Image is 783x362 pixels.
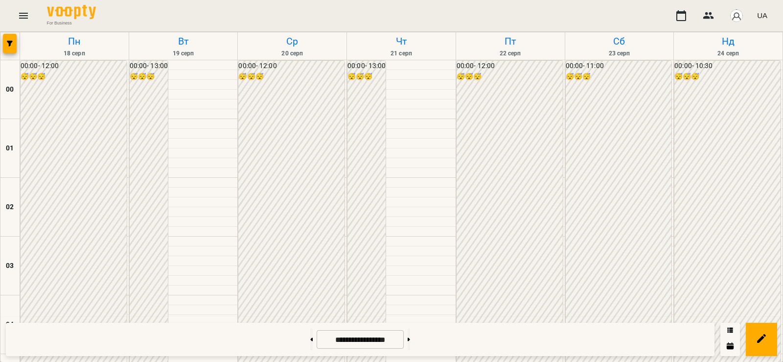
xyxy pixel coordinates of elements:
h6: 00:00 - 10:30 [674,61,781,72]
h6: 00:00 - 12:00 [238,61,345,72]
h6: 18 серп [22,49,127,58]
h6: 😴😴😴 [457,72,563,82]
h6: Нд [675,34,781,49]
h6: Сб [567,34,672,49]
h6: 00:00 - 13:00 [130,61,168,72]
h6: 01 [6,143,14,154]
h6: Пт [458,34,563,49]
h6: Ср [239,34,345,49]
h6: 😴😴😴 [347,72,386,82]
button: UA [753,6,771,24]
h6: 02 [6,202,14,213]
h6: 00:00 - 13:00 [347,61,386,72]
h6: 19 серп [131,49,236,58]
h6: 20 серп [239,49,345,58]
h6: 😴😴😴 [566,72,672,82]
h6: 21 серп [348,49,454,58]
img: avatar_s.png [730,9,743,23]
h6: 😴😴😴 [130,72,168,82]
h6: 00 [6,84,14,95]
h6: 23 серп [567,49,672,58]
h6: 00:00 - 12:00 [457,61,563,72]
h6: 😴😴😴 [21,72,127,82]
h6: Чт [348,34,454,49]
h6: Пн [22,34,127,49]
h6: 22 серп [458,49,563,58]
h6: 00:00 - 11:00 [566,61,672,72]
span: UA [757,10,767,21]
h6: 24 серп [675,49,781,58]
h6: 03 [6,261,14,271]
h6: 😴😴😴 [674,72,781,82]
button: Menu [12,4,35,27]
h6: 00:00 - 12:00 [21,61,127,72]
span: For Business [47,20,96,26]
img: Voopty Logo [47,5,96,19]
h6: 😴😴😴 [238,72,345,82]
h6: Вт [131,34,236,49]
